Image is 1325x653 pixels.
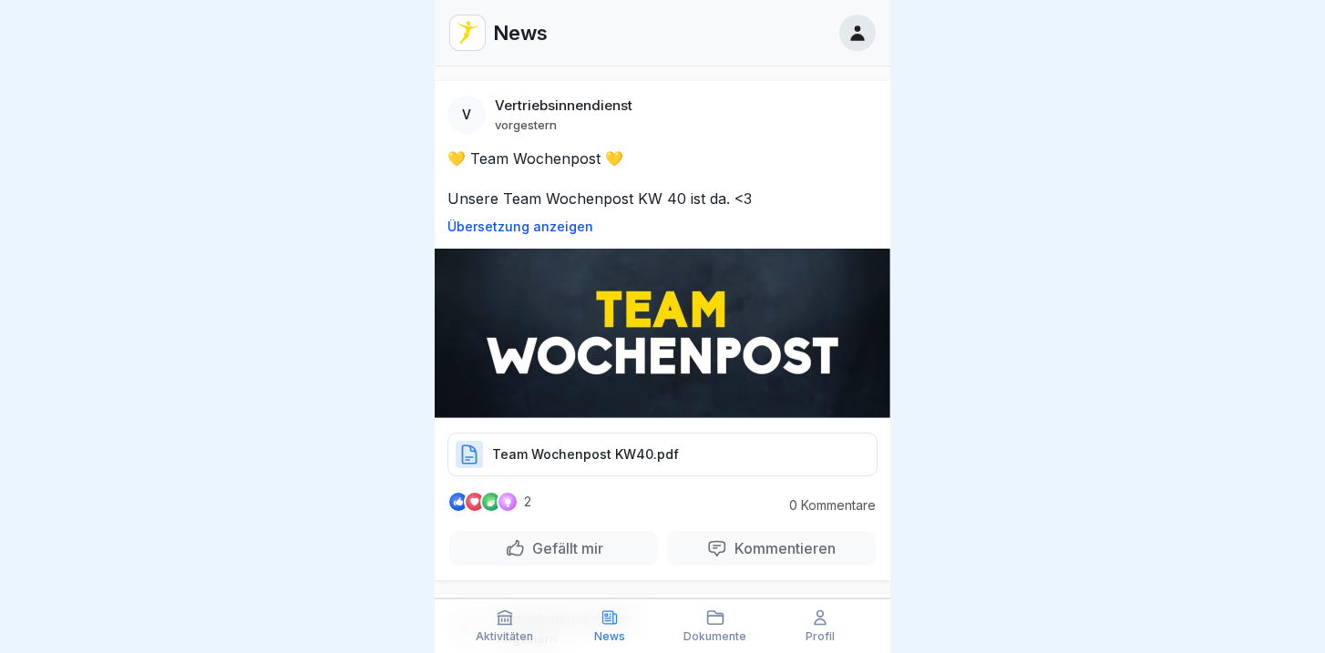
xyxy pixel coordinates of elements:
p: Vertriebsinnendienst [495,97,632,114]
p: News [594,630,625,643]
div: V [447,96,486,134]
img: Post Image [435,249,890,418]
p: Dokumente [683,630,746,643]
p: 2 [524,495,531,509]
p: 0 Kommentare [775,498,876,513]
a: Team Wochenpost KW40.pdf [447,454,878,472]
img: vd4jgc378hxa8p7qw0fvrl7x.png [450,15,485,50]
p: Profil [806,630,835,643]
p: Gefällt mir [525,539,603,557]
p: Kommentieren [727,539,836,557]
p: 💛 Team Wochenpost 💛 Unsere Team Wochenpost KW 40 ist da. <3 [447,148,878,209]
p: News [493,21,548,45]
p: vorgestern [495,117,557,132]
p: Übersetzung anzeigen [447,219,878,234]
p: Aktivitäten [476,630,533,643]
p: Team Wochenpost KW40.pdf [492,445,679,464]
